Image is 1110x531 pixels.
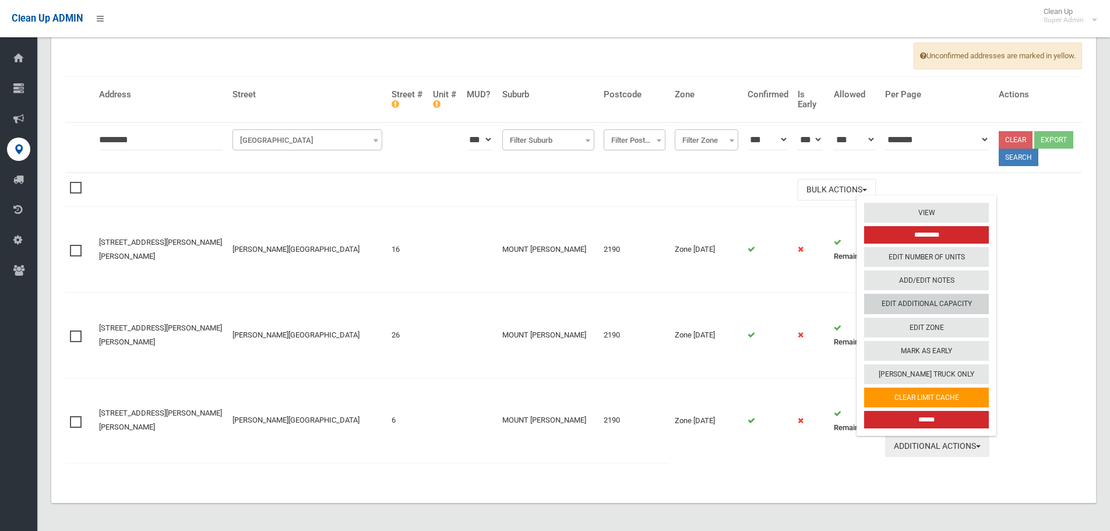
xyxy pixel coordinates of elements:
td: 2190 [599,378,670,463]
td: [PERSON_NAME][GEOGRAPHIC_DATA] [228,378,387,463]
h4: Allowed [834,90,876,100]
td: Zone [DATE] [670,378,743,463]
a: [STREET_ADDRESS][PERSON_NAME][PERSON_NAME] [99,238,222,261]
span: Filter Zone [678,132,735,149]
td: MOUNT [PERSON_NAME] [498,207,599,293]
span: Filter Suburb [502,129,594,150]
h4: Is Early [798,90,824,109]
h4: Suburb [502,90,594,100]
a: Edit Additional Capacity [864,294,989,314]
td: 2190 [599,207,670,293]
span: Filter Street [235,132,379,149]
a: Add/Edit Notes [864,270,989,290]
span: Filter Postcode [607,132,663,149]
h4: Postcode [604,90,665,100]
button: Additional Actions [885,436,990,458]
span: Filter Postcode [604,129,665,150]
strong: Remaining: [834,252,871,261]
a: [STREET_ADDRESS][PERSON_NAME][PERSON_NAME] [99,409,222,431]
h4: Zone [675,90,738,100]
td: [PERSON_NAME][GEOGRAPHIC_DATA] [228,207,387,293]
td: 0 [829,207,880,293]
button: Bulk Actions [798,179,876,201]
td: Zone [DATE] [670,293,743,378]
strong: Remaining: [834,423,871,432]
h4: Street [232,90,382,100]
a: Mark As Early [864,340,989,360]
h4: Unit # [433,90,457,109]
a: Clear Limit Cache [864,388,989,407]
td: MOUNT [PERSON_NAME] [498,293,599,378]
td: MOUNT [PERSON_NAME] [498,378,599,463]
a: Clear [999,131,1033,149]
td: [PERSON_NAME][GEOGRAPHIC_DATA] [228,293,387,378]
button: Search [999,149,1038,166]
td: 2 [829,378,880,463]
td: 26 [387,293,428,378]
small: Super Admin [1044,16,1084,24]
td: 0 [829,293,880,378]
strong: Remaining: [834,337,871,346]
td: 16 [387,207,428,293]
td: Zone [DATE] [670,207,743,293]
h4: Street # [392,90,424,109]
span: Unconfirmed addresses are marked in yellow. [914,43,1082,69]
span: Clean Up ADMIN [12,13,83,24]
td: 2190 [599,293,670,378]
h4: MUD? [467,90,493,100]
a: [STREET_ADDRESS][PERSON_NAME][PERSON_NAME] [99,323,222,346]
span: Filter Street [232,129,382,150]
a: Edit Number of Units [864,247,989,267]
td: 6 [387,378,428,463]
span: Clean Up [1038,7,1095,24]
a: View [864,203,989,223]
h4: Confirmed [748,90,788,100]
h4: Address [99,90,223,100]
h4: Actions [999,90,1077,100]
h4: Per Page [885,90,990,100]
span: Filter Zone [675,129,738,150]
a: [PERSON_NAME] Truck Only [864,364,989,384]
a: Edit Zone [864,317,989,337]
span: Filter Suburb [505,132,591,149]
button: Export [1034,131,1073,149]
